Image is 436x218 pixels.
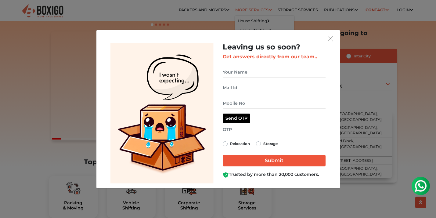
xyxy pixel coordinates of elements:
input: Mail Id [223,82,326,93]
input: Mobile No [223,98,326,109]
img: Boxigo Customer Shield [223,172,229,178]
input: OTP [223,124,326,135]
button: Send OTP [223,114,250,123]
input: Submit [223,155,326,166]
label: Relocation [230,140,250,147]
label: Storage [263,140,278,147]
img: exit [328,36,333,42]
img: Lead Welcome Image [110,43,214,183]
h2: Leaving us so soon? [223,43,326,52]
h3: Get answers directly from our team.. [223,54,326,60]
img: whatsapp-icon.svg [6,6,18,18]
input: Your Name [223,67,326,78]
div: Trusted by more than 20,000 customers. [223,171,326,178]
